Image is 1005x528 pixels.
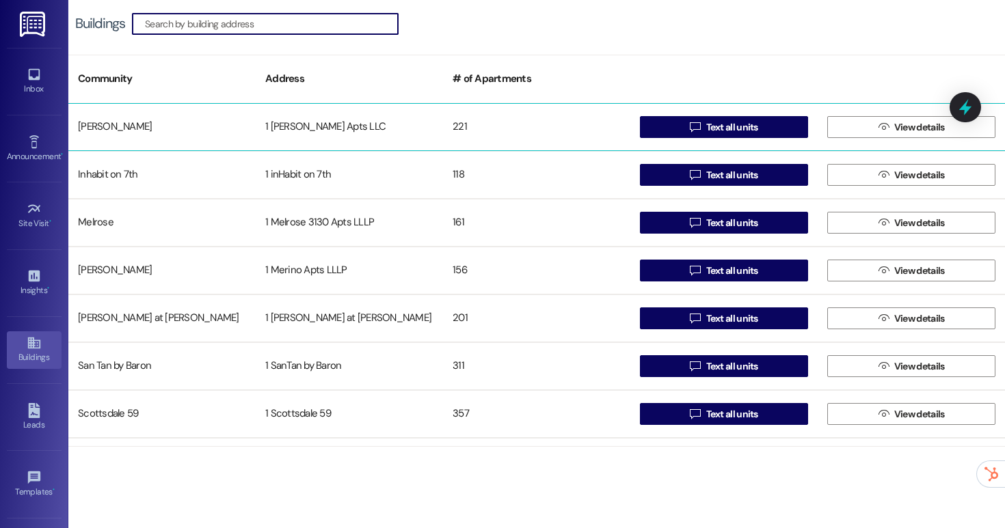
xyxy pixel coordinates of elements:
[894,311,945,326] span: View details
[879,265,889,276] i: 
[68,305,256,332] div: [PERSON_NAME] at [PERSON_NAME]
[68,161,256,189] div: Inhabit on 7th
[706,168,758,182] span: Text all units
[827,164,995,186] button: View details
[443,400,630,428] div: 357
[640,164,808,186] button: Text all units
[827,355,995,377] button: View details
[827,307,995,329] button: View details
[894,120,945,135] span: View details
[443,305,630,332] div: 201
[894,168,945,182] span: View details
[443,161,630,189] div: 118
[68,400,256,428] div: Scottsdale 59
[706,407,758,421] span: Text all units
[145,14,398,33] input: Search by building address
[256,352,443,380] div: 1 SanTan by Baron
[879,313,889,324] i: 
[7,63,62,100] a: Inbox
[47,283,49,293] span: •
[894,216,945,230] span: View details
[706,216,758,230] span: Text all units
[68,113,256,141] div: [PERSON_NAME]
[20,12,48,37] img: ResiDesk Logo
[53,485,55,495] span: •
[894,264,945,278] span: View details
[640,116,808,138] button: Text all units
[690,217,700,228] i: 
[706,359,758,374] span: Text all units
[443,209,630,236] div: 161
[879,169,889,180] i: 
[7,399,62,436] a: Leads
[256,305,443,332] div: 1 [PERSON_NAME] at [PERSON_NAME]
[690,122,700,133] i: 
[690,361,700,372] i: 
[640,355,808,377] button: Text all units
[256,62,443,96] div: Address
[443,62,630,96] div: # of Apartments
[7,331,62,368] a: Buildings
[256,257,443,284] div: 1 Merino Apts LLLP
[879,408,889,419] i: 
[68,209,256,236] div: Melrose
[640,403,808,425] button: Text all units
[68,257,256,284] div: [PERSON_NAME]
[706,120,758,135] span: Text all units
[640,260,808,281] button: Text all units
[7,466,62,503] a: Templates •
[827,116,995,138] button: View details
[690,313,700,324] i: 
[640,212,808,234] button: Text all units
[49,217,51,226] span: •
[75,16,125,31] div: Buildings
[879,361,889,372] i: 
[68,62,256,96] div: Community
[827,260,995,281] button: View details
[827,212,995,234] button: View details
[443,257,630,284] div: 156
[690,408,700,419] i: 
[706,264,758,278] span: Text all units
[640,307,808,329] button: Text all units
[61,150,63,159] span: •
[894,359,945,374] span: View details
[256,209,443,236] div: 1 Melrose 3130 Apts LLLP
[7,197,62,234] a: Site Visit •
[256,113,443,141] div: 1 [PERSON_NAME] Apts LLC
[7,264,62,301] a: Insights •
[443,113,630,141] div: 221
[879,217,889,228] i: 
[894,407,945,421] span: View details
[690,169,700,180] i: 
[68,352,256,380] div: San Tan by Baron
[827,403,995,425] button: View details
[690,265,700,276] i: 
[256,400,443,428] div: 1 Scottsdale 59
[443,352,630,380] div: 311
[256,161,443,189] div: 1 inHabit on 7th
[706,311,758,326] span: Text all units
[879,122,889,133] i: 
